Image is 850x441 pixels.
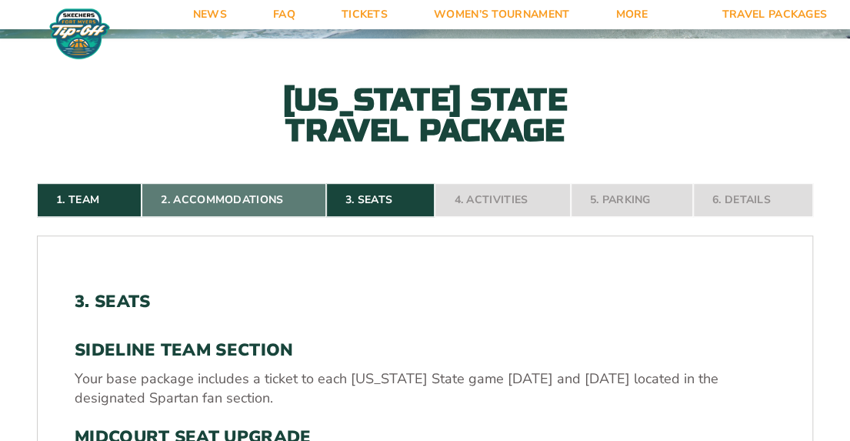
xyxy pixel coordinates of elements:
[37,183,142,217] a: 1. Team
[75,369,775,408] p: Your base package includes a ticket to each [US_STATE] State game [DATE] and [DATE] located in th...
[75,340,775,360] h3: SIDELINE TEAM SECTION
[46,8,113,60] img: Fort Myers Tip-Off
[256,85,595,146] h2: [US_STATE] State Travel Package
[75,292,775,312] h2: 3. Seats
[142,183,325,217] a: 2. Accommodations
